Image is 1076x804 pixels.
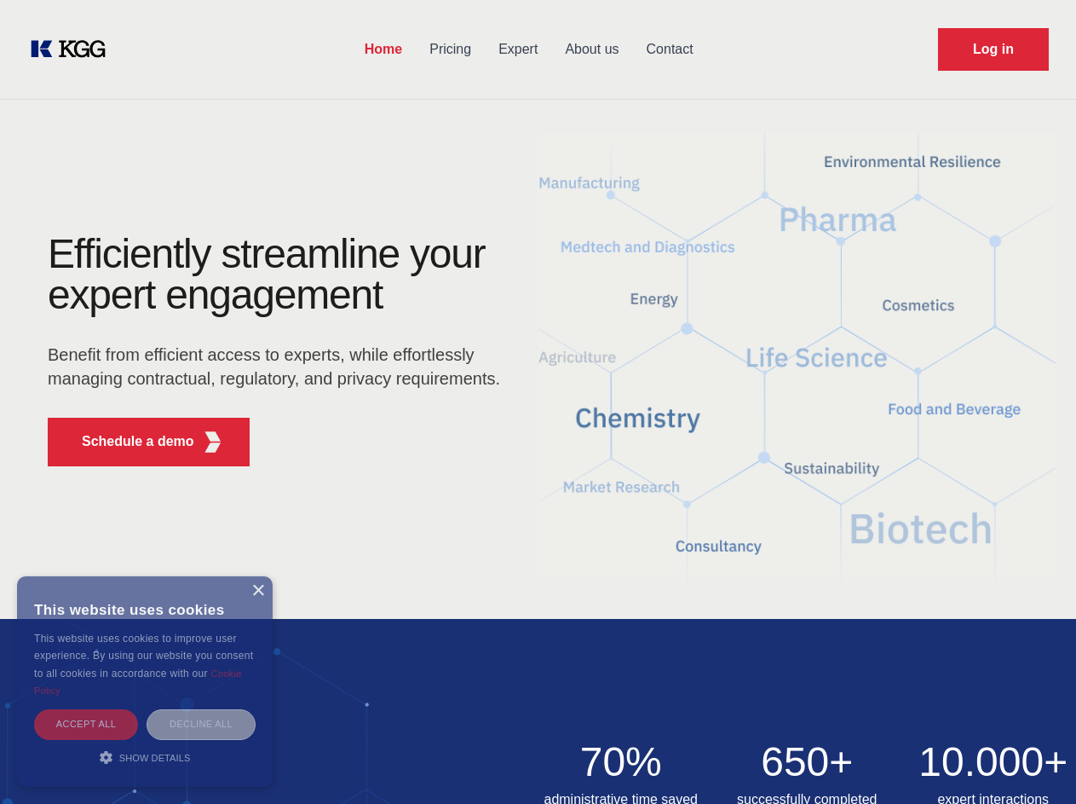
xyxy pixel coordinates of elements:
[34,633,253,680] span: This website uses cookies to improve user experience. By using our website you consent to all coo...
[34,709,138,739] div: Accept all
[48,418,250,466] button: Schedule a demoKGG Fifth Element RED
[34,749,256,766] div: Show details
[633,27,707,72] a: Contact
[48,234,511,315] h1: Efficiently streamline your expert engagement
[27,36,119,63] a: KOL Knowledge Platform: Talk to Key External Experts (KEE)
[485,27,551,72] a: Expert
[724,742,890,783] h2: 650+
[202,431,223,453] img: KGG Fifth Element RED
[82,431,194,452] p: Schedule a demo
[34,589,256,630] div: This website uses cookies
[48,343,511,390] p: Benefit from efficient access to experts, while effortlessly managing contractual, regulatory, an...
[938,28,1049,71] a: Request Demo
[119,753,191,763] span: Show details
[416,27,485,72] a: Pricing
[551,27,632,72] a: About us
[251,585,264,598] div: Close
[538,742,705,783] h2: 70%
[538,111,1056,602] img: KGG Fifth Element RED
[34,668,242,696] a: Cookie Policy
[351,27,416,72] a: Home
[147,709,256,739] div: Decline all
